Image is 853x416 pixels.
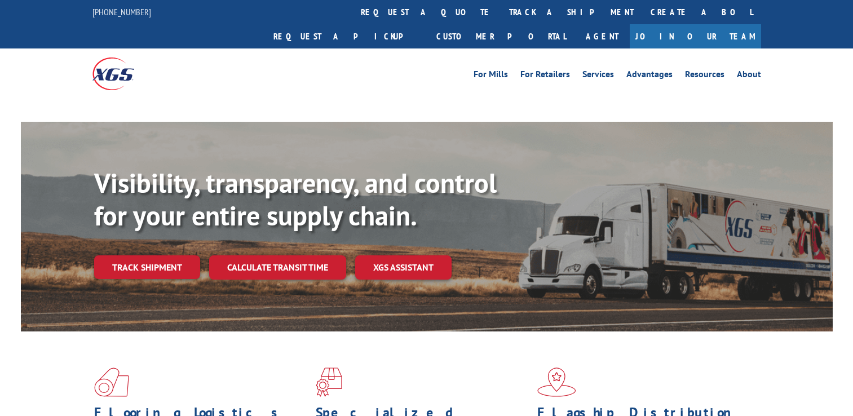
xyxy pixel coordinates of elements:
[94,255,200,279] a: Track shipment
[626,70,673,82] a: Advantages
[355,255,452,280] a: XGS ASSISTANT
[316,368,342,397] img: xgs-icon-focused-on-flooring-red
[685,70,724,82] a: Resources
[537,368,576,397] img: xgs-icon-flagship-distribution-model-red
[94,368,129,397] img: xgs-icon-total-supply-chain-intelligence-red
[474,70,508,82] a: For Mills
[92,6,151,17] a: [PHONE_NUMBER]
[209,255,346,280] a: Calculate transit time
[582,70,614,82] a: Services
[265,24,428,48] a: Request a pickup
[428,24,574,48] a: Customer Portal
[94,165,497,233] b: Visibility, transparency, and control for your entire supply chain.
[737,70,761,82] a: About
[520,70,570,82] a: For Retailers
[630,24,761,48] a: Join Our Team
[574,24,630,48] a: Agent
